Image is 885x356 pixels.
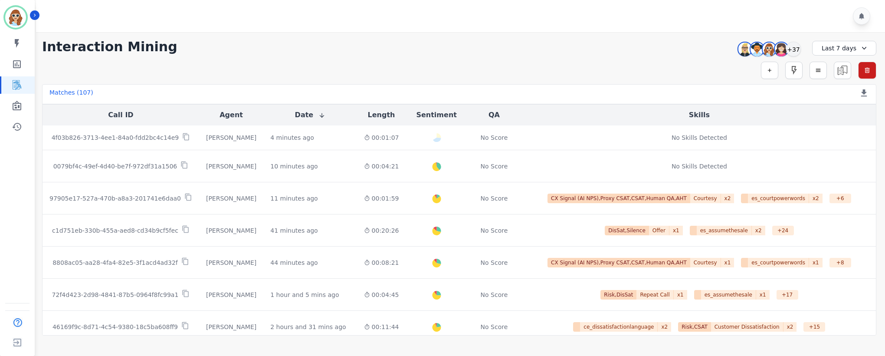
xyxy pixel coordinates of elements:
p: 4f03b826-3713-4ee1-84a0-fdd2bc4c14e9 [52,133,179,142]
span: x 1 [721,258,734,267]
div: [PERSON_NAME] [206,194,256,203]
p: 97905e17-527a-470b-a8a3-201741e6daa0 [49,194,181,203]
button: Agent [220,110,243,120]
div: 00:11:44 [364,323,399,331]
div: 2 hours and 31 mins ago [270,323,346,331]
span: Offer [649,226,669,235]
span: es_courtpowerwords [748,194,809,203]
div: 41 minutes ago [270,226,318,235]
span: Risk,DisSat [600,290,636,300]
span: x 2 [752,226,765,235]
div: 00:04:45 [364,290,399,299]
span: x 1 [756,290,770,300]
h1: Interaction Mining [42,39,177,55]
button: Skills [689,110,710,120]
p: 0079bf4c-49ef-4d40-be7f-972df31a1506 [53,162,177,171]
div: [PERSON_NAME] [206,133,256,142]
span: es_courtpowerwords [748,258,809,267]
div: No Score [481,133,508,142]
div: +37 [786,42,801,56]
div: [PERSON_NAME] [206,290,256,299]
div: 44 minutes ago [270,258,318,267]
span: x 1 [669,226,683,235]
span: es_assumethesale [701,290,756,300]
span: Courtesy [690,258,721,267]
div: 1 hour and 5 mins ago [270,290,339,299]
span: Risk,CSAT [678,322,711,332]
span: ce_dissatisfactionlanguage [580,322,658,332]
div: + 17 [777,290,798,300]
div: 00:01:59 [364,194,399,203]
span: x 1 [809,258,823,267]
div: No Score [481,323,508,331]
button: Date [295,110,326,120]
p: c1d751eb-330b-455a-aed8-cd34b9cf5fec [52,226,178,235]
p: 46169f9c-8d71-4c54-9380-18c5ba608ff9 [52,323,178,331]
div: [PERSON_NAME] [206,226,256,235]
span: es_assumethesale [697,226,752,235]
button: Sentiment [416,110,456,120]
div: + 15 [803,322,825,332]
div: Matches ( 107 ) [49,88,93,100]
span: CX Signal (AI NPS),Proxy CSAT,CSAT,Human QA,AHT [547,194,690,203]
div: 00:08:21 [364,258,399,267]
div: No Score [481,258,508,267]
div: No Score [481,162,508,171]
p: 72f4d423-2d98-4841-87b5-0964f8fc99a1 [52,290,179,299]
div: + 6 [829,194,851,203]
span: x 2 [721,194,734,203]
div: 00:01:07 [364,133,399,142]
button: Length [368,110,395,120]
p: 8808ac05-aa28-4fa4-82e5-3f1acd4ad32f [52,258,178,267]
div: No Score [481,194,508,203]
div: [PERSON_NAME] [206,162,256,171]
div: 00:04:21 [364,162,399,171]
div: No Skills Detected [672,162,727,171]
div: 4 minutes ago [270,133,314,142]
div: 11 minutes ago [270,194,318,203]
span: Customer Dissatisfaction [711,322,783,332]
div: [PERSON_NAME] [206,323,256,331]
button: QA [488,110,500,120]
div: + 24 [772,226,794,235]
span: Repeat Call [636,290,673,300]
button: Call ID [108,110,133,120]
div: [PERSON_NAME] [206,258,256,267]
img: Bordered avatar [5,7,26,28]
div: Last 7 days [812,41,876,56]
span: DisSat,Silence [605,226,649,235]
span: x 2 [658,322,671,332]
span: CX Signal (AI NPS),Proxy CSAT,CSAT,Human QA,AHT [547,258,690,267]
span: x 1 [674,290,687,300]
div: 00:20:26 [364,226,399,235]
div: + 8 [829,258,851,267]
div: No Skills Detected [672,133,727,142]
div: No Score [481,290,508,299]
span: Courtesy [690,194,721,203]
div: 10 minutes ago [270,162,318,171]
span: x 2 [809,194,823,203]
div: No Score [481,226,508,235]
span: x 2 [783,322,797,332]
